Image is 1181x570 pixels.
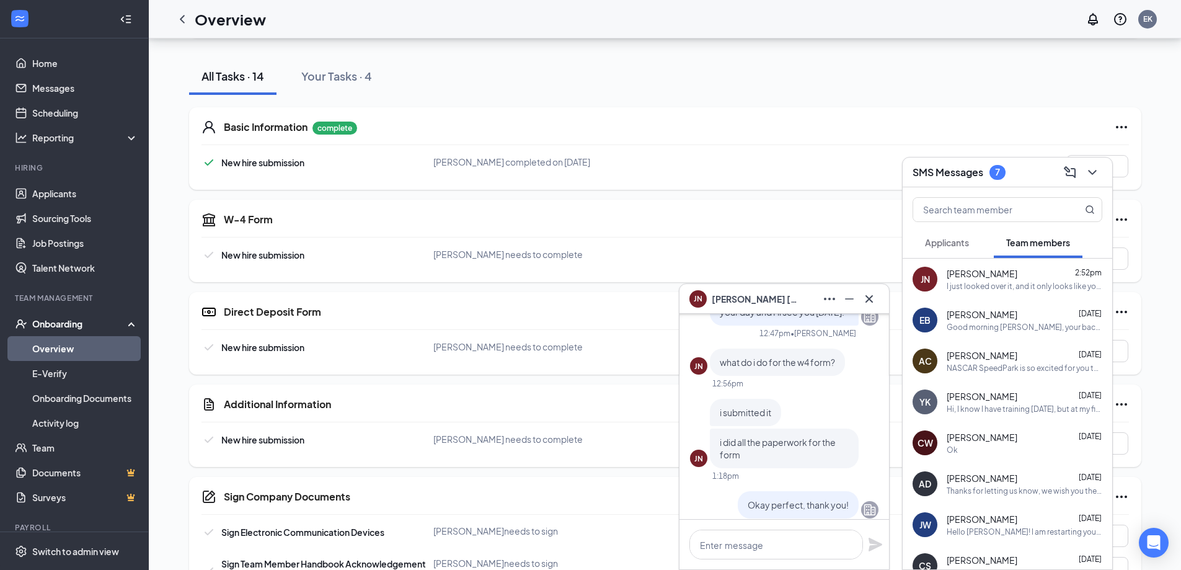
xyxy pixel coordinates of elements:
[1075,268,1102,277] span: 2:52pm
[913,166,983,179] h3: SMS Messages
[201,247,216,262] svg: Checkmark
[947,513,1017,525] span: [PERSON_NAME]
[947,281,1102,292] div: I just looked over it, and it only looks like you've submitted one thing. Did your final screen s...
[947,363,1102,373] div: NASCAR SpeedPark is so excited for you to join our team! Do you know anyone else who might be int...
[1079,514,1102,523] span: [DATE]
[1113,12,1128,27] svg: QuestionInfo
[201,305,216,319] svg: DirectDepositIcon
[32,361,138,386] a: E-Verify
[433,156,590,167] span: [PERSON_NAME] completed on [DATE]
[433,557,743,569] div: [PERSON_NAME] needs to sign
[433,249,583,260] span: [PERSON_NAME] needs to complete
[790,328,856,339] span: • [PERSON_NAME]
[694,361,703,372] div: JN
[947,349,1017,362] span: [PERSON_NAME]
[201,68,264,84] div: All Tasks · 14
[201,432,216,447] svg: Checkmark
[947,445,958,455] div: Ok
[947,390,1017,403] span: [PERSON_NAME]
[1079,391,1102,400] span: [DATE]
[1079,554,1102,564] span: [DATE]
[859,289,879,309] button: Cross
[947,472,1017,484] span: [PERSON_NAME]
[712,378,743,389] div: 12:56pm
[201,120,216,135] svg: User
[32,181,138,206] a: Applicants
[947,267,1017,280] span: [PERSON_NAME]
[862,309,877,324] svg: Company
[224,213,273,226] h5: W-4 Form
[433,341,583,352] span: [PERSON_NAME] needs to complete
[842,292,857,306] svg: Minimize
[15,318,27,330] svg: UserCheck
[201,397,216,412] svg: CustomFormIcon
[201,212,216,227] svg: TaxGovernmentIcon
[32,51,138,76] a: Home
[32,318,128,330] div: Onboarding
[175,12,190,27] svg: ChevronLeft
[759,328,790,339] div: 12:47pm
[694,453,703,464] div: JN
[919,355,932,367] div: AC
[32,435,138,460] a: Team
[15,131,27,144] svg: Analysis
[1066,155,1128,177] button: View
[1085,205,1095,215] svg: MagnifyingGlass
[221,342,304,353] span: New hire submission
[221,527,384,538] span: Sign Electronic Communication Devices
[947,404,1102,414] div: Hi, I know I have training [DATE], but at my first job, the park was originally supposed to be cl...
[224,398,331,411] h5: Additional Information
[32,386,138,411] a: Onboarding Documents
[32,485,138,510] a: SurveysCrown
[712,471,739,481] div: 1:18pm
[312,122,357,135] p: complete
[1086,12,1100,27] svg: Notifications
[32,231,138,256] a: Job Postings
[947,486,1102,496] div: Thanks for letting us know, we wish you the best!
[15,163,136,173] div: Hiring
[14,12,26,25] svg: WorkstreamLogo
[221,157,304,168] span: New hire submission
[1085,165,1100,180] svg: ChevronDown
[120,13,132,25] svg: Collapse
[820,289,839,309] button: Ellipses
[433,434,583,445] span: [PERSON_NAME] needs to complete
[1114,212,1129,227] svg: Ellipses
[1079,350,1102,359] span: [DATE]
[32,131,139,144] div: Reporting
[32,100,138,125] a: Scheduling
[201,155,216,170] svg: Checkmark
[919,478,931,490] div: AD
[1114,489,1129,504] svg: Ellipses
[1060,163,1080,182] button: ComposeMessage
[947,322,1102,332] div: Good morning [PERSON_NAME], your background check came back this morning. Unfortunately, due to t...
[32,336,138,361] a: Overview
[1079,309,1102,318] span: [DATE]
[15,293,136,303] div: Team Management
[995,167,1000,177] div: 7
[32,545,119,558] div: Switch to admin view
[921,273,930,285] div: JN
[919,396,931,408] div: YK
[1079,473,1102,482] span: [DATE]
[1006,237,1070,248] span: Team members
[862,292,877,306] svg: Cross
[201,489,216,504] svg: CompanyDocumentIcon
[224,305,321,319] h5: Direct Deposit Form
[301,68,372,84] div: Your Tasks · 4
[32,76,138,100] a: Messages
[947,527,1102,537] div: Hello [PERSON_NAME]! I am restarting your W-4 form - please select No, Not Exempt from Withholding.
[221,249,304,261] span: New hire submission
[224,490,350,504] h5: Sign Company Documents
[1139,528,1169,558] div: Open Intercom Messenger
[918,437,933,449] div: CW
[1114,120,1129,135] svg: Ellipses
[201,340,216,355] svg: Checkmark
[15,522,136,533] div: Payroll
[221,434,304,445] span: New hire submission
[1114,305,1129,319] svg: Ellipses
[720,437,836,460] span: i did all the paperwork for the form
[32,206,138,231] a: Sourcing Tools
[720,407,771,418] span: i submitted it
